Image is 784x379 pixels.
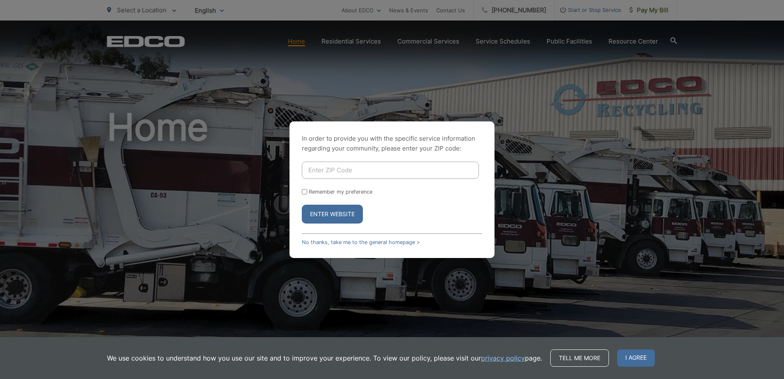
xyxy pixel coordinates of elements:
label: Remember my preference [309,189,372,195]
a: No thanks, take me to the general homepage > [302,239,420,245]
p: In order to provide you with the specific service information regarding your community, please en... [302,134,482,153]
button: Enter Website [302,205,363,224]
input: Enter ZIP Code [302,162,479,179]
a: Tell me more [550,349,609,367]
p: We use cookies to understand how you use our site and to improve your experience. To view our pol... [107,353,542,363]
span: I agree [617,349,655,367]
a: privacy policy [481,353,525,363]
